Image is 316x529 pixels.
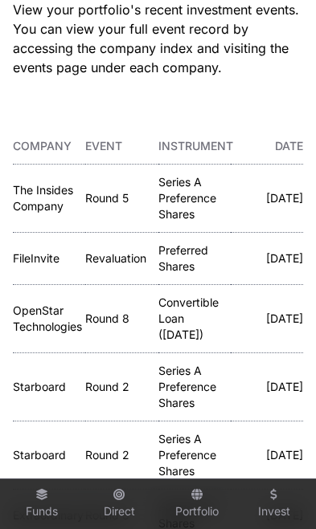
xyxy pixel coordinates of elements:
p: Revaluation [85,250,158,267]
a: The Insides Company [13,183,73,213]
a: Direct [87,482,151,526]
a: Funds [10,482,74,526]
a: Starboard [13,380,66,393]
p: [DATE] [231,311,303,327]
p: Preferred Shares [158,242,231,275]
p: [DATE] [231,379,303,395]
a: Starboard [13,448,66,462]
p: [DATE] [231,190,303,206]
p: [DATE] [231,447,303,463]
p: [DATE] [231,250,303,267]
a: FileInvite [13,251,60,265]
p: Round 2 [85,379,158,395]
a: Portfolio [165,482,229,526]
p: Series A Preference Shares [158,174,231,222]
p: Round 5 [85,190,158,206]
iframe: Chat Widget [236,452,316,529]
th: Instrument [158,128,231,165]
p: Series A Preference Shares [158,431,231,479]
p: Round 8 [85,311,158,327]
th: Company [13,128,85,165]
a: OpenStar Technologies [13,303,82,333]
th: Date [231,128,303,165]
th: Event [85,128,158,165]
p: Round 2 [85,447,158,463]
p: Series A Preference Shares [158,363,231,411]
p: Convertible Loan ([DATE]) [158,295,231,343]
